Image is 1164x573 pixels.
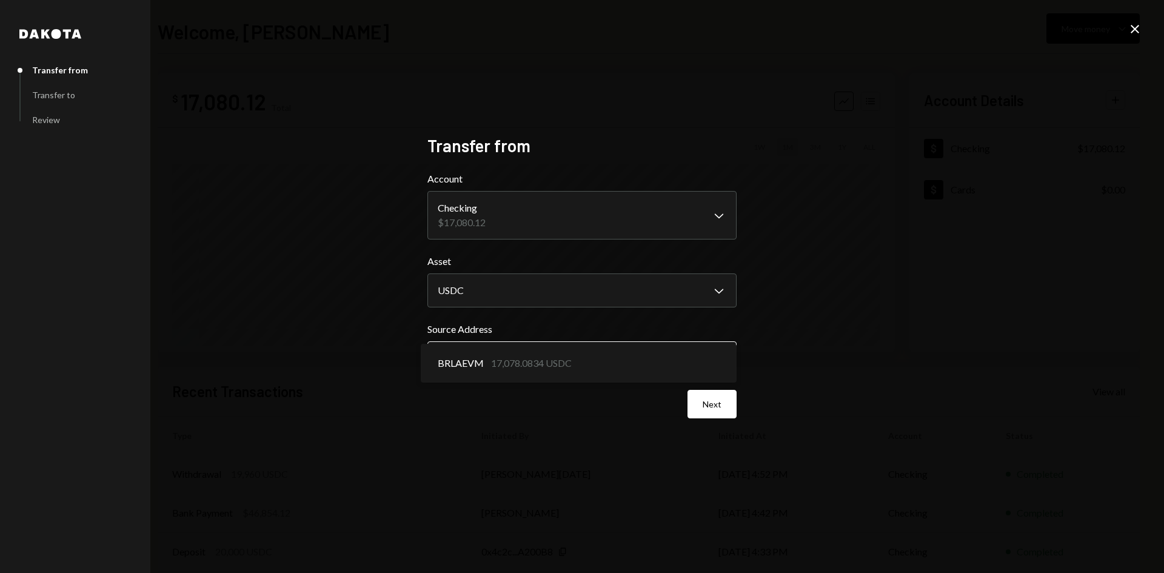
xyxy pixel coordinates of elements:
[427,172,737,186] label: Account
[32,90,75,100] div: Transfer to
[427,322,737,337] label: Source Address
[427,254,737,269] label: Asset
[491,356,572,370] div: 17,078.0834 USDC
[427,273,737,307] button: Asset
[427,341,737,375] button: Source Address
[32,115,60,125] div: Review
[687,390,737,418] button: Next
[427,134,737,158] h2: Transfer from
[438,356,484,370] span: BRLAEVM
[32,65,88,75] div: Transfer from
[427,191,737,240] button: Account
